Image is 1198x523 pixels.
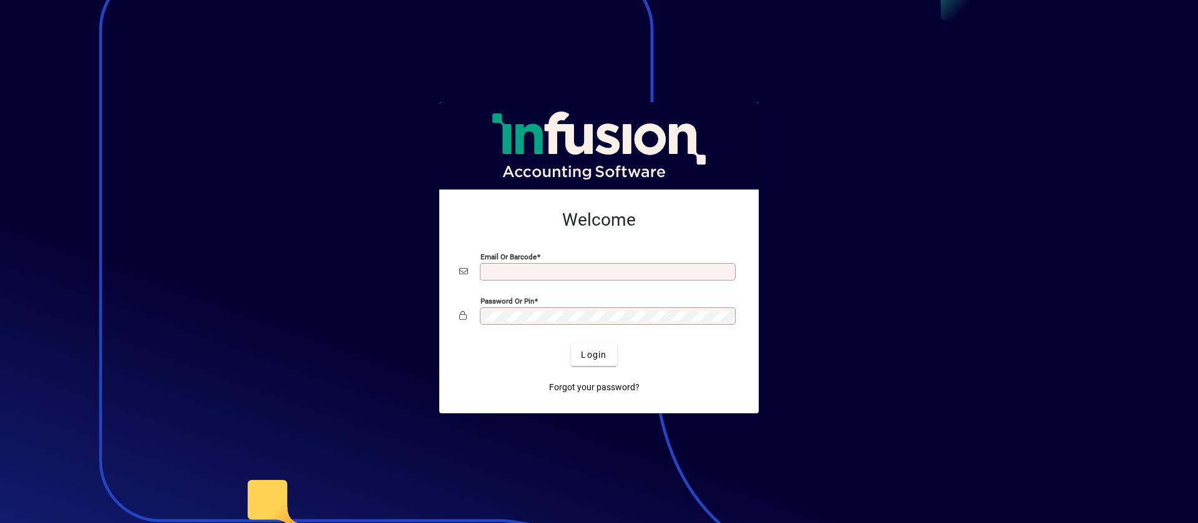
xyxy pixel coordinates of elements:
[480,297,534,305] mat-label: Password or Pin
[544,376,645,398] a: Forgot your password?
[459,209,739,231] h2: Welcome
[571,343,616,366] button: Login
[581,348,606,362] span: Login
[480,252,537,261] mat-label: Email or Barcode
[549,381,640,394] span: Forgot your password?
